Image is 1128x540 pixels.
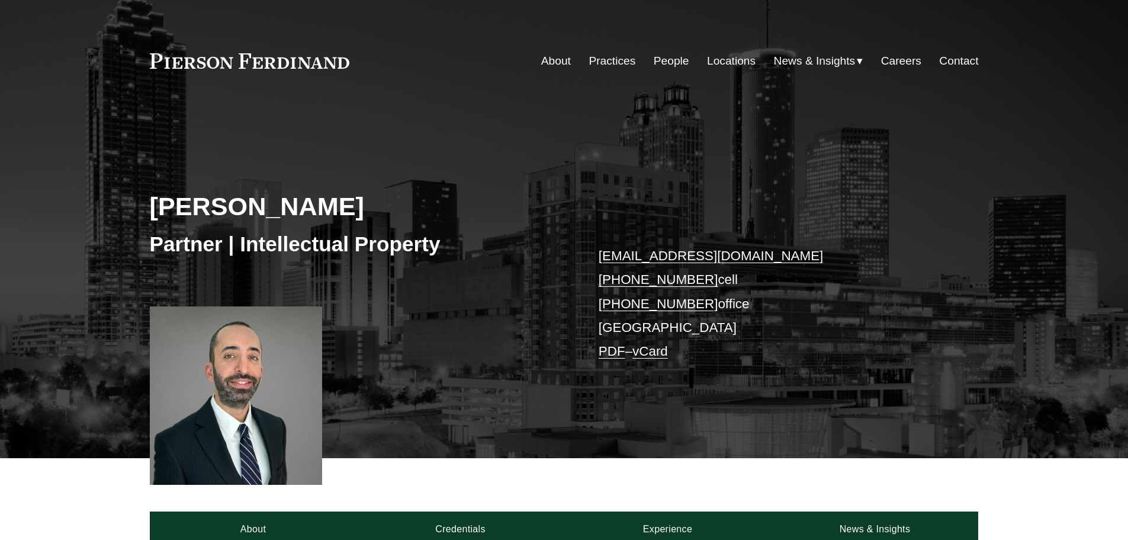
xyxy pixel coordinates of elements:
[599,296,718,311] a: [PHONE_NUMBER]
[774,50,863,72] a: folder dropdown
[881,50,921,72] a: Careers
[599,344,625,359] a: PDF
[599,272,718,287] a: [PHONE_NUMBER]
[632,344,668,359] a: vCard
[774,51,856,72] span: News & Insights
[150,191,564,222] h2: [PERSON_NAME]
[541,50,571,72] a: About
[599,248,823,263] a: [EMAIL_ADDRESS][DOMAIN_NAME]
[654,50,689,72] a: People
[707,50,756,72] a: Locations
[589,50,635,72] a: Practices
[939,50,978,72] a: Contact
[599,244,944,364] p: cell office [GEOGRAPHIC_DATA] –
[150,231,564,257] h3: Partner | Intellectual Property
